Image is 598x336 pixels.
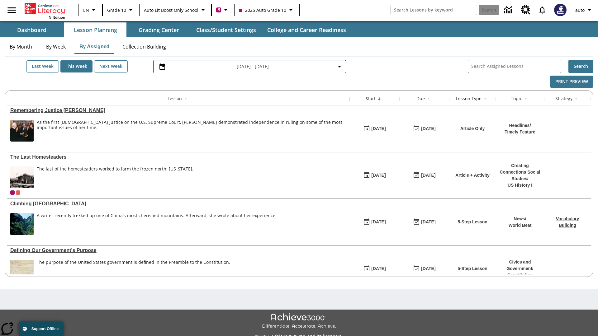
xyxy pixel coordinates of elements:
[262,22,351,37] button: College and Career Readiness
[214,4,232,16] button: Boost Class color is violet red. Change class color
[19,322,64,336] button: Support Offline
[505,129,535,135] p: Timely Feature
[550,2,570,18] button: Select a new avatar
[421,125,435,133] div: [DATE]
[376,95,383,103] button: Sort
[117,39,171,54] button: Collection Building
[25,2,65,15] a: Home
[570,4,596,16] button: Profile/Settings
[25,2,65,20] div: Home
[37,120,346,142] div: As the first female justice on the U.S. Supreme Court, Sandra Day O'Connor demonstrated independe...
[262,313,336,329] img: Achieve3000 Differentiate Accelerate Achieve
[37,213,277,218] div: A writer recently trekked up one of China's most cherished mountains. Afterward, she wrote about ...
[421,218,435,226] div: [DATE]
[128,22,190,37] button: Grading Center
[505,122,535,129] p: Headlines /
[421,171,435,179] div: [DATE]
[509,216,532,222] p: News /
[1,22,63,37] button: Dashboard
[366,96,376,102] div: Start
[517,2,534,18] a: Resource Center, Will open in new tab
[107,7,126,13] span: Grade 10
[499,259,541,272] p: Civics and Government /
[458,265,487,272] p: 5-Step Lesson
[5,39,37,54] button: By Month
[80,4,100,16] button: Language: EN, Select a language
[26,60,59,72] button: Last Week
[168,96,182,102] div: Lesson
[371,218,386,226] div: [DATE]
[568,60,593,73] button: Search
[10,201,346,207] div: Climbing Mount Tai
[500,2,517,19] a: Data Center
[60,60,93,72] button: This Week
[10,248,346,253] div: Defining Our Government's Purpose
[361,216,388,228] button: 07/22/25: First time the lesson was available
[74,39,114,54] button: By Assigned
[336,63,343,70] svg: Collapse Date Range Filter
[239,7,286,13] span: 2025 Auto Grade 10
[37,260,230,282] div: The purpose of the United States government is defined in the Preamble to the Constitution.
[391,5,477,15] input: search field
[237,63,269,70] span: [DATE] - [DATE]
[361,123,388,135] button: 08/24/25: First time the lesson was available
[10,213,34,235] img: 6000 stone steps to climb Mount Tai in Chinese countryside
[144,7,198,13] span: Auto Lit Boost only School
[141,4,209,16] button: School: Auto Lit Boost only School, Select your school
[37,120,346,130] div: As the first [DEMOGRAPHIC_DATA] justice on the U.S. Supreme Court, [PERSON_NAME] demonstrated ind...
[156,63,343,70] button: Select the date range menu item
[10,154,346,160] div: The Last Homesteaders
[471,62,561,71] input: Search Assigned Lessons
[37,213,277,235] div: A writer recently trekked up one of China's most cherished mountains. Afterward, she wrote about ...
[94,60,128,72] button: Next Week
[511,96,522,102] div: Topic
[217,6,220,14] span: B
[556,216,579,228] a: Vocabulary Building
[105,4,137,16] button: Grade: Grade 10, Select a grade
[455,172,490,179] p: Article + Activity
[460,125,485,132] p: Article Only
[499,162,541,182] p: Creating Connections Social Studies /
[10,190,15,195] div: Current Class
[573,7,585,13] span: Tauto
[361,263,388,275] button: 07/01/25: First time the lesson was available
[191,22,261,37] button: Class/Student Settings
[10,120,34,142] img: Chief Justice Warren Burger, wearing a black robe, holds up his right hand and faces Sandra Day O...
[31,327,59,331] span: Support Offline
[10,166,34,188] img: Black and white photo from the early 20th century of a couple in front of a log cabin with a hors...
[499,182,541,189] p: US History I
[550,76,593,88] button: Print Preview
[482,95,489,103] button: Sort
[10,154,346,160] a: The Last Homesteaders, Lessons
[522,95,529,103] button: Sort
[572,95,580,103] button: Sort
[182,95,189,103] button: Sort
[10,201,346,207] a: Climbing Mount Tai, Lessons
[10,248,346,253] a: Defining Our Government's Purpose, Lessons
[10,108,346,113] a: Remembering Justice O'Connor, Lessons
[64,22,126,37] button: Lesson Planning
[456,96,482,102] div: Lesson Type
[555,96,572,102] div: Strategy
[10,260,34,282] img: This historic document written in calligraphic script on aged parchment, is the Preamble of the C...
[371,125,386,133] div: [DATE]
[40,39,71,54] button: By Week
[37,166,193,188] div: The last of the homesteaders worked to farm the frozen north: Alaska.
[10,108,346,113] div: Remembering Justice O'Connor
[509,222,532,229] p: World Beat
[411,216,438,228] button: 06/30/26: Last day the lesson can be accessed
[425,95,432,103] button: Sort
[411,123,438,135] button: 08/24/25: Last day the lesson can be accessed
[534,2,550,18] a: Notifications
[16,190,20,195] div: OL 2025 Auto Grade 11
[499,272,541,278] p: Constitution
[421,265,435,273] div: [DATE]
[371,171,386,179] div: [DATE]
[2,1,21,19] button: Open side menu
